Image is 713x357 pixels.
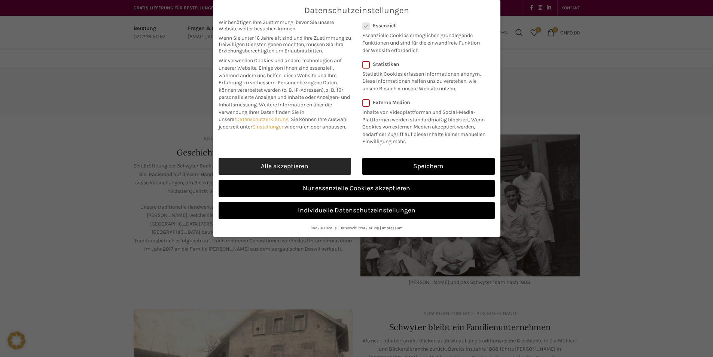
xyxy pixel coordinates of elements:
[362,29,485,54] p: Essenzielle Cookies ermöglichen grundlegende Funktionen und sind für die einwandfreie Funktion de...
[362,158,495,175] a: Speichern
[339,226,379,230] a: Datenschutzerklärung
[311,226,337,230] a: Cookie-Details
[219,102,332,122] span: Weitere Informationen über die Verwendung Ihrer Daten finden Sie in unserer .
[252,124,284,130] a: Einstellungen
[362,61,485,67] label: Statistiken
[219,116,348,130] span: Sie können Ihre Auswahl jederzeit unter widerrufen oder anpassen.
[304,6,409,15] span: Datenschutzeinstellungen
[362,106,490,145] p: Inhalte von Videoplattformen und Social-Media-Plattformen werden standardmäßig blockiert. Wenn Co...
[219,57,342,86] span: Wir verwenden Cookies und andere Technologien auf unserer Website. Einige von ihnen sind essenzie...
[219,79,350,108] span: Personenbezogene Daten können verarbeitet werden (z. B. IP-Adressen), z. B. für personalisierte A...
[219,35,351,54] span: Wenn Sie unter 16 Jahre alt sind und Ihre Zustimmung zu freiwilligen Diensten geben möchten, müss...
[382,226,403,230] a: Impressum
[236,116,289,122] a: Datenschutzerklärung
[362,99,490,106] label: Externe Medien
[362,67,485,93] p: Statistik Cookies erfassen Informationen anonym. Diese Informationen helfen uns zu verstehen, wie...
[219,202,495,219] a: Individuelle Datenschutzeinstellungen
[362,22,485,29] label: Essenziell
[219,19,351,32] span: Wir benötigen Ihre Zustimmung, bevor Sie unsere Website weiter besuchen können.
[219,158,351,175] a: Alle akzeptieren
[219,180,495,197] a: Nur essenzielle Cookies akzeptieren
